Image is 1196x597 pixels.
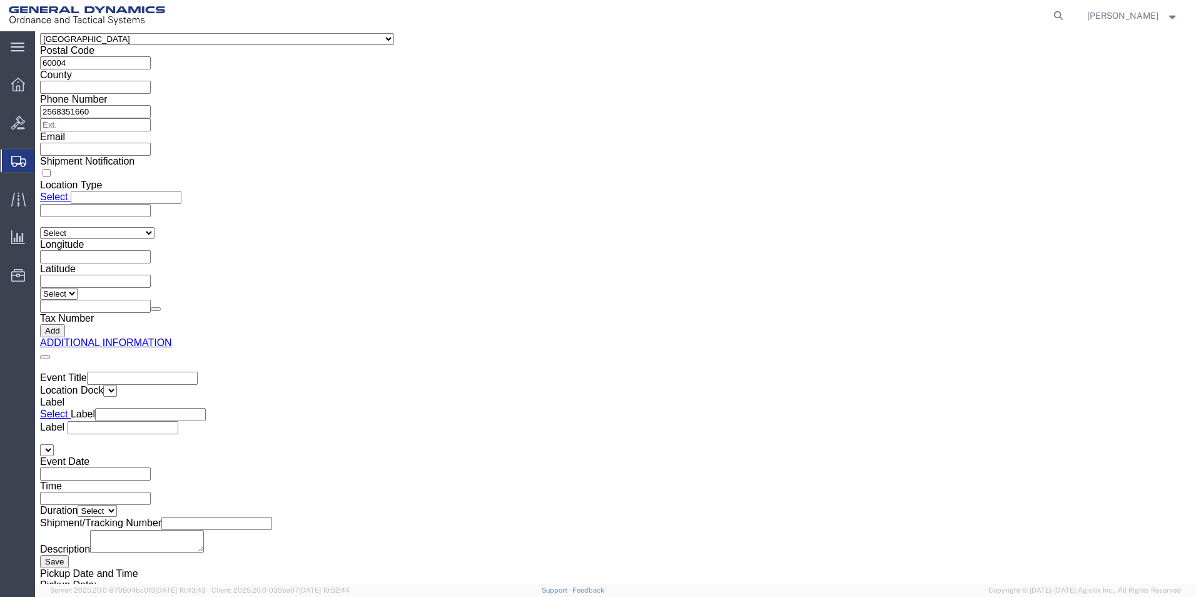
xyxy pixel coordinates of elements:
[35,31,1196,584] iframe: FS Legacy Container
[1087,8,1179,23] button: [PERSON_NAME]
[9,6,165,25] img: logo
[542,586,573,594] a: Support
[572,586,604,594] a: Feedback
[155,586,206,594] span: [DATE] 10:43:43
[988,585,1181,596] span: Copyright © [DATE]-[DATE] Agistix Inc., All Rights Reserved
[50,586,206,594] span: Server: 2025.20.0-970904bc0f3
[1087,9,1158,23] span: Jennifer Chapa
[211,586,350,594] span: Client: 2025.20.0-035ba07
[299,586,350,594] span: [DATE] 10:52:44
